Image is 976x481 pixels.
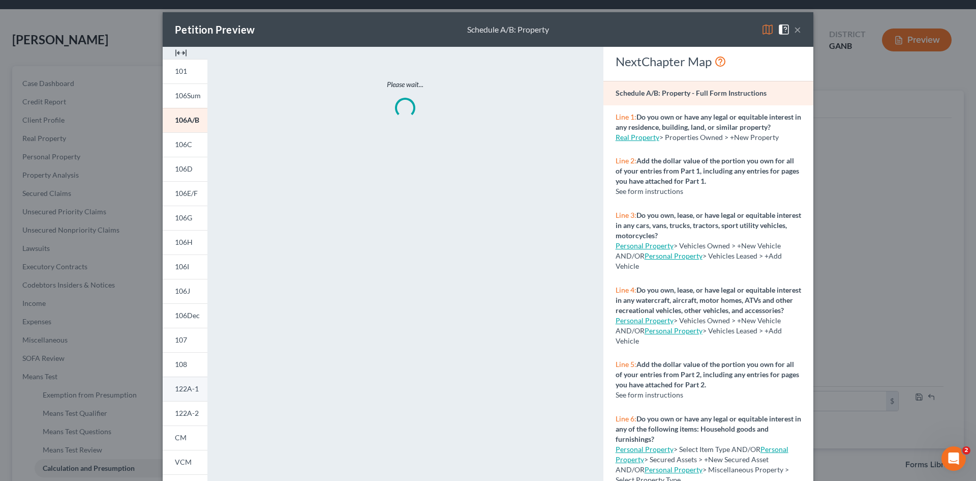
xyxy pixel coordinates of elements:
[616,360,799,389] strong: Add the dollar value of the portion you own for all of your entries from Part 2, including any en...
[616,133,659,142] a: Real Property
[659,133,779,142] span: > Properties Owned > +New Property
[163,377,207,401] a: 122A-1
[175,140,192,149] span: 106C
[794,23,801,36] button: ×
[616,414,636,423] span: Line 6:
[163,206,207,230] a: 106G
[163,157,207,181] a: 106D
[175,22,255,37] div: Petition Preview
[163,450,207,474] a: VCM
[616,156,799,185] strong: Add the dollar value of the portion you own for all of your entries from Part 1, including any en...
[616,251,782,270] span: > Vehicles Leased > +Add Vehicle
[163,426,207,450] a: CM
[163,181,207,206] a: 106E/F
[778,23,790,36] img: help-close-5ba153eb36485ed6c1ea00a893f15db1cb9b99d6cae46e1a8edb6c62d00a1a76.svg
[616,211,636,219] span: Line 3:
[163,83,207,108] a: 106Sum
[175,287,190,295] span: 106J
[616,360,636,369] span: Line 5:
[616,445,674,454] a: Personal Property
[616,286,801,315] strong: Do you own, lease, or have legal or equitable interest in any watercraft, aircraft, motor homes, ...
[616,187,683,195] span: See form instructions
[616,53,801,70] div: NextChapter Map
[163,108,207,132] a: 106A/B
[175,262,189,271] span: 106I
[616,211,801,240] strong: Do you own, lease, or have legal or equitable interest in any cars, vans, trucks, tractors, sport...
[175,458,192,466] span: VCM
[616,112,636,121] span: Line 1:
[616,316,781,335] span: > Vehicles Owned > +New Vehicle AND/OR
[616,390,683,399] span: See form instructions
[467,24,549,36] div: Schedule A/B: Property
[175,384,199,393] span: 122A-1
[163,132,207,157] a: 106C
[962,446,970,455] span: 2
[175,47,187,59] img: expand-e0f6d898513216a626fdd78e52531dac95497ffd26381d4c15ee2fc46db09dca.svg
[645,251,703,260] a: Personal Property
[163,254,207,279] a: 106I
[163,303,207,328] a: 106Dec
[616,316,674,325] a: Personal Property
[163,401,207,426] a: 122A-2
[616,414,801,443] strong: Do you own or have any legal or equitable interest in any of the following items: Household goods...
[175,360,187,369] span: 108
[616,445,788,464] a: Personal Property
[163,328,207,352] a: 107
[175,91,201,100] span: 106Sum
[616,445,788,474] span: > Secured Assets > +New Secured Asset AND/OR
[616,156,636,165] span: Line 2:
[616,445,760,454] span: > Select Item Type AND/OR
[163,352,207,377] a: 108
[175,238,193,246] span: 106H
[761,23,774,36] img: map-eea8200ae884c6f1103ae1953ef3d486a96c86aabb227e865a55264e3737af1f.svg
[175,311,200,320] span: 106Dec
[616,286,636,294] span: Line 4:
[645,326,703,335] a: Personal Property
[645,465,703,474] a: Personal Property
[175,189,198,197] span: 106E/F
[616,89,767,97] strong: Schedule A/B: Property - Full Form Instructions
[250,79,560,90] p: Please wait...
[175,116,199,124] span: 106A/B
[616,241,781,260] span: > Vehicles Owned > +New Vehicle AND/OR
[941,446,966,471] iframe: Intercom live chat
[175,67,187,75] span: 101
[163,279,207,303] a: 106J
[175,213,192,222] span: 106G
[616,112,801,131] strong: Do you own or have any legal or equitable interest in any residence, building, land, or similar p...
[163,230,207,254] a: 106H
[175,164,193,173] span: 106D
[175,335,187,344] span: 107
[616,241,674,250] a: Personal Property
[175,409,199,417] span: 122A-2
[163,59,207,83] a: 101
[616,326,782,345] span: > Vehicles Leased > +Add Vehicle
[175,433,187,442] span: CM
